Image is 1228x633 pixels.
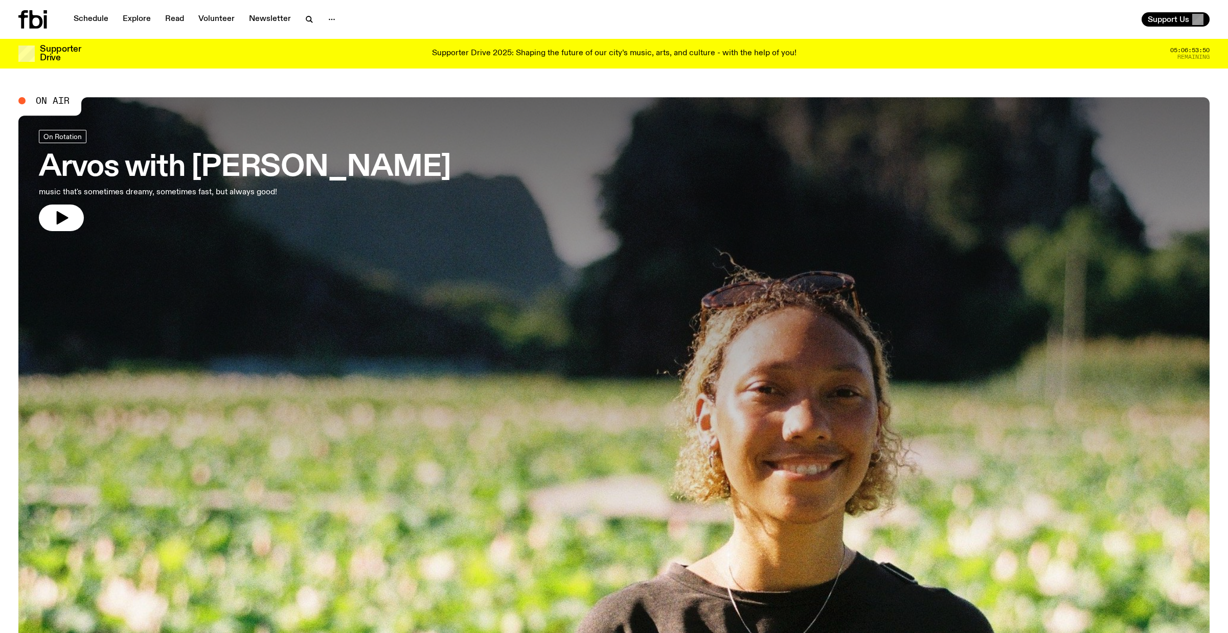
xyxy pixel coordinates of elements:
[1177,54,1210,60] span: Remaining
[36,96,70,105] span: On Air
[1170,48,1210,53] span: 05:06:53:50
[39,153,451,182] h3: Arvos with [PERSON_NAME]
[39,186,301,198] p: music that's sometimes dreamy, sometimes fast, but always good!
[67,12,115,27] a: Schedule
[39,130,86,143] a: On Rotation
[1142,12,1210,27] button: Support Us
[39,130,451,231] a: Arvos with [PERSON_NAME]music that's sometimes dreamy, sometimes fast, but always good!
[43,132,82,140] span: On Rotation
[40,45,81,62] h3: Supporter Drive
[159,12,190,27] a: Read
[243,12,297,27] a: Newsletter
[1148,15,1189,24] span: Support Us
[117,12,157,27] a: Explore
[192,12,241,27] a: Volunteer
[432,49,797,58] p: Supporter Drive 2025: Shaping the future of our city’s music, arts, and culture - with the help o...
